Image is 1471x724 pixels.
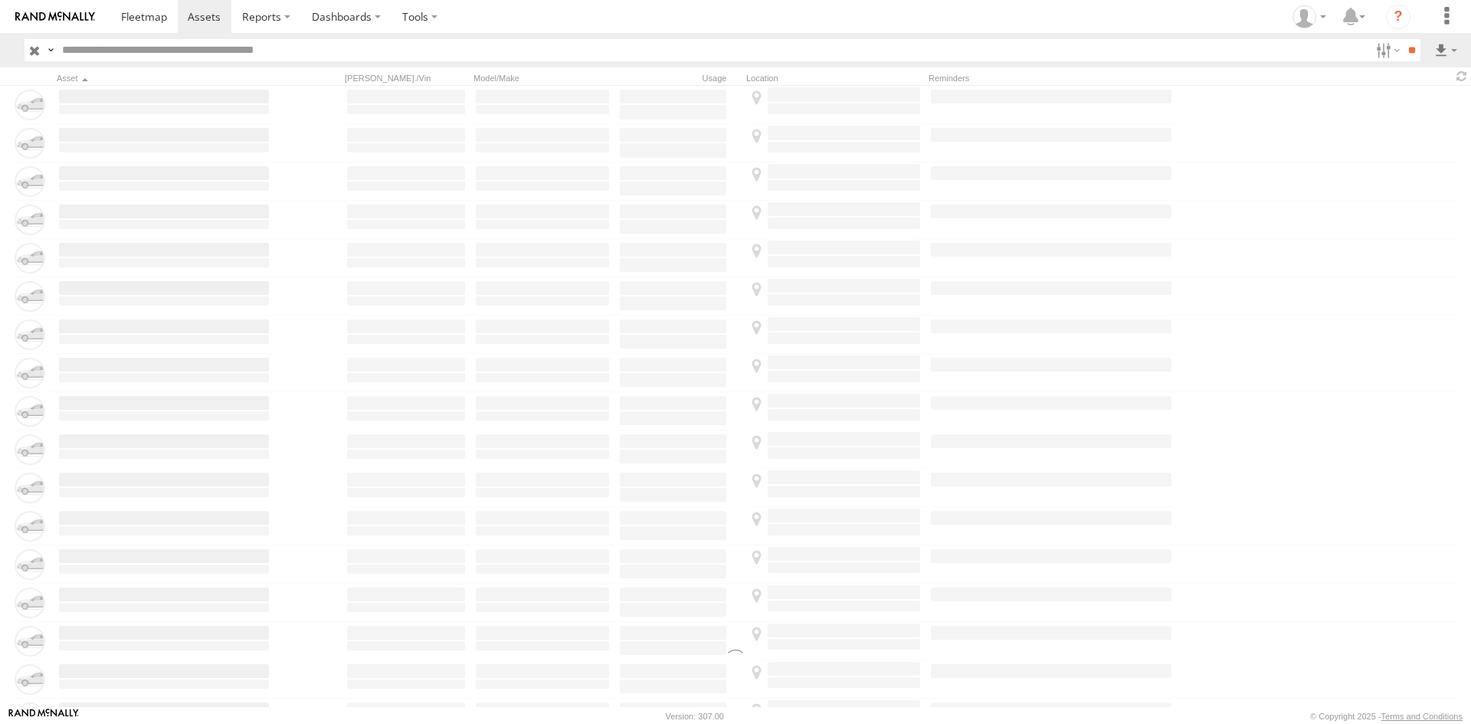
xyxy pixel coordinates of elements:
[746,73,922,84] div: Location
[929,73,1174,84] div: Reminders
[473,73,611,84] div: Model/Make
[345,73,467,84] div: [PERSON_NAME]./Vin
[1433,39,1459,61] label: Export results as...
[666,712,724,721] div: Version: 307.00
[1310,712,1463,721] div: © Copyright 2025 -
[8,709,79,724] a: Visit our Website
[1287,5,1332,28] div: Zulema McIntosch
[44,39,57,61] label: Search Query
[57,73,271,84] div: Click to Sort
[1370,39,1403,61] label: Search Filter Options
[15,11,95,22] img: rand-logo.svg
[1386,5,1410,29] i: ?
[1381,712,1463,721] a: Terms and Conditions
[618,73,740,84] div: Usage
[1453,69,1471,84] span: Refresh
